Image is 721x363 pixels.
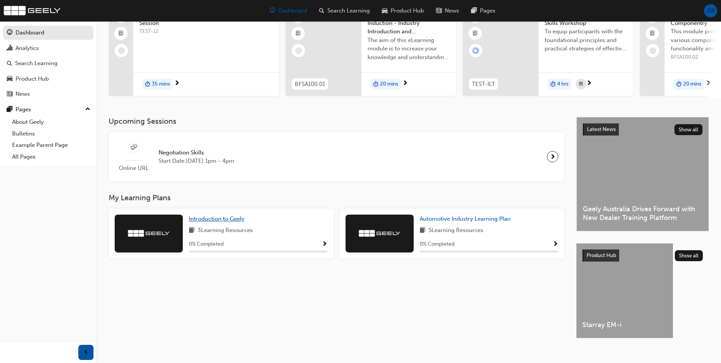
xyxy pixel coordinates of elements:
span: 3 Learning Resources [198,226,253,235]
span: 35 mins [152,80,170,89]
a: Latest NewsShow all [583,123,702,136]
span: duration-icon [676,79,682,89]
span: duration-icon [373,79,378,89]
a: Dashboard [3,26,93,40]
span: News [445,6,459,15]
span: Product Hub [587,252,616,259]
span: calendar-icon [579,79,583,89]
a: Latest NewsShow allGeely Australia Drives Forward with New Dealer Training Platform [576,117,709,231]
button: DashboardAnalyticsSearch LearningProduct HubNews [3,24,93,103]
span: car-icon [7,76,12,83]
span: The aim of this eLearning module is to increase your knowledge and understanding of the key aspec... [368,36,450,62]
a: About Geely [9,116,93,128]
a: car-iconProduct Hub [376,3,430,19]
span: To equip participants with the foundational principles and practical strategies of effective nego... [545,27,627,53]
img: wombat [359,230,400,237]
span: Starray EM-i [582,321,667,329]
span: Negotiation Skills [159,148,234,157]
a: Online URLNegotiation SkillsStart Date:[DATE] 1pm - 4pm [115,138,558,176]
a: Introduction to Geely [189,215,248,223]
span: next-icon [705,80,711,87]
span: book-icon [420,226,425,235]
span: car-icon [382,6,388,16]
a: Product HubShow all [582,249,703,262]
span: learningRecordVerb_NONE-icon [295,47,302,54]
span: news-icon [436,6,442,16]
span: news-icon [7,91,12,98]
span: Product Hub [391,6,424,15]
a: guage-iconDashboard [263,3,313,19]
span: booktick-icon [118,29,124,39]
span: Search Learning [327,6,370,15]
span: prev-icon [83,348,89,357]
button: Show all [675,250,703,261]
span: search-icon [7,60,12,67]
a: Product Hub [3,72,93,86]
div: News [16,90,30,98]
span: Pages [480,6,495,15]
a: pages-iconPages [465,3,501,19]
span: book-icon [189,226,195,235]
span: TEST-ILT [472,80,495,89]
a: All Pages [9,151,93,163]
span: 4 hrs [557,80,568,89]
span: up-icon [85,104,90,114]
h3: My Learning Plans [109,193,564,202]
span: learningRecordVerb_ENROLL-icon [472,47,479,54]
span: 20 mins [380,80,398,89]
a: search-iconSearch Learning [313,3,376,19]
span: 20 mins [683,80,701,89]
span: search-icon [319,6,324,16]
span: Introduction to Geely [189,215,244,222]
button: JW [704,4,717,17]
a: Example Parent Page [9,139,93,151]
img: wombat [4,6,61,16]
span: guage-icon [7,30,12,36]
div: Pages [16,105,31,114]
span: Geely Australia Drives Forward with New Dealer Training Platform [583,205,702,222]
span: 0 % Completed [420,240,455,249]
span: sessionType_ONLINE_URL-icon [131,143,137,153]
span: Start Date: [DATE] 1pm - 4pm [159,157,234,165]
span: learningRecordVerb_NONE-icon [649,47,656,54]
button: Show Progress [553,240,558,249]
span: Show Progress [553,241,558,248]
div: Search Learning [15,59,58,68]
span: Show Progress [322,241,327,248]
a: Starray EM-i [576,243,673,338]
a: Bulletins [9,128,93,140]
span: 5 Learning Resources [428,226,483,235]
a: News [3,87,93,101]
span: 0 % Completed [189,240,224,249]
span: booktick-icon [296,29,301,39]
span: next-icon [402,80,408,87]
span: booktick-icon [473,29,478,39]
div: Product Hub [16,75,49,83]
span: next-icon [586,80,592,87]
button: Show Progress [322,240,327,249]
span: pages-icon [471,6,477,16]
span: next-icon [550,151,556,162]
a: Geely: Passion for Product - Introductory SessionTEST-12duration-icon35 mins [109,4,279,96]
span: Online URL [115,164,153,173]
a: Analytics [3,41,93,55]
span: next-icon [174,80,180,87]
span: pages-icon [7,106,12,113]
span: BFSA100.01 [295,80,325,89]
span: learningRecordVerb_NONE-icon [118,47,125,54]
a: TEST-ILTModern Negotiation Skills WorkshopTo equip participants with the foundational principles ... [463,4,633,96]
span: duration-icon [550,79,556,89]
a: BFSA100.011.1 Automotive Induction - Industry Introduction and OverviewThe aim of this eLearning ... [286,4,456,96]
span: booktick-icon [650,29,655,39]
a: Automotive Industry Learning Plan [420,215,514,223]
a: news-iconNews [430,3,465,19]
span: Latest News [587,126,616,132]
span: duration-icon [145,79,150,89]
span: Dashboard [278,6,307,15]
img: wombat [128,230,170,237]
a: Search Learning [3,56,93,70]
button: Pages [3,103,93,117]
span: TEST-12 [139,27,273,36]
span: 1.1 Automotive Induction - Industry Introduction and Overview [368,10,450,36]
